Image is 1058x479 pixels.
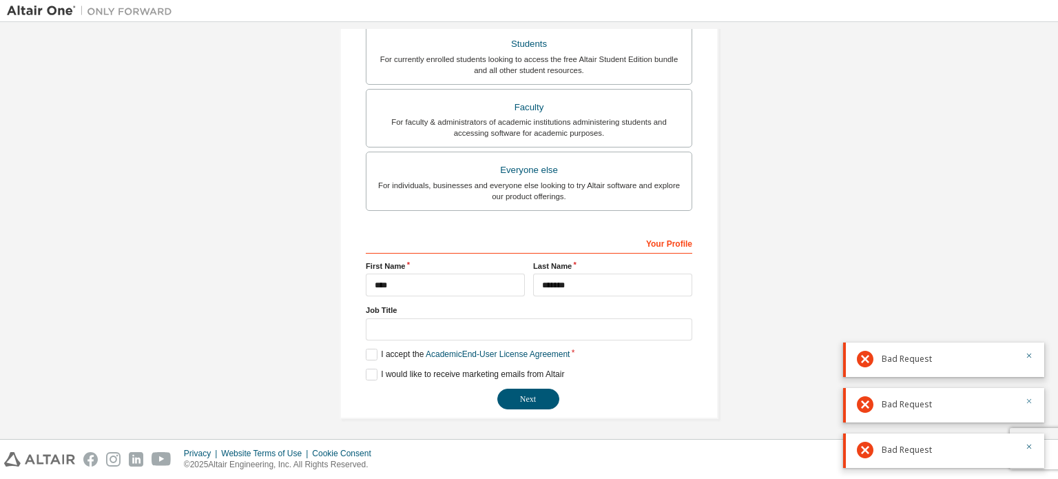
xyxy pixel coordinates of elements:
[83,452,98,467] img: facebook.svg
[375,161,683,180] div: Everyone else
[7,4,179,18] img: Altair One
[152,452,172,467] img: youtube.svg
[366,349,570,360] label: I accept the
[533,261,692,272] label: Last Name
[4,452,75,467] img: altair_logo.svg
[375,180,683,202] div: For individuals, businesses and everyone else looking to try Altair software and explore our prod...
[375,116,683,139] div: For faculty & administrators of academic institutions administering students and accessing softwa...
[312,448,379,459] div: Cookie Consent
[366,232,692,254] div: Your Profile
[375,98,683,117] div: Faculty
[497,389,559,409] button: Next
[129,452,143,467] img: linkedin.svg
[184,459,380,471] p: © 2025 Altair Engineering, Inc. All Rights Reserved.
[366,369,564,380] label: I would like to receive marketing emails from Altair
[366,305,692,316] label: Job Title
[882,445,932,456] span: Bad Request
[221,448,312,459] div: Website Terms of Use
[882,354,932,365] span: Bad Request
[366,261,525,272] label: First Name
[106,452,121,467] img: instagram.svg
[882,399,932,410] span: Bad Request
[375,34,683,54] div: Students
[184,448,221,459] div: Privacy
[426,349,570,359] a: Academic End-User License Agreement
[375,54,683,76] div: For currently enrolled students looking to access the free Altair Student Edition bundle and all ...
